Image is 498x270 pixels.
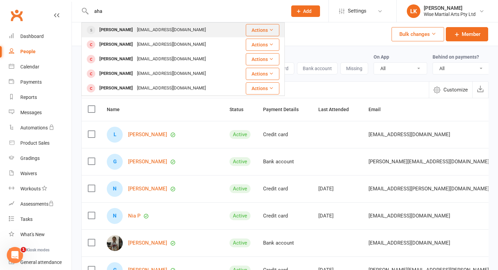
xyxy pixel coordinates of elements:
div: [PERSON_NAME] [97,54,135,64]
button: Actions [246,53,279,65]
div: [PERSON_NAME] [97,69,135,79]
div: [DATE] [318,186,356,192]
span: [EMAIL_ADDRESS][DOMAIN_NAME] [368,236,450,249]
span: 1 [21,247,26,252]
div: Tasks [20,216,33,222]
input: Search... [89,6,282,16]
div: [EMAIL_ADDRESS][DOMAIN_NAME] [135,83,208,93]
a: Tasks [9,212,72,227]
span: [EMAIL_ADDRESS][DOMAIN_NAME] [368,128,450,141]
div: Active [230,238,251,247]
button: Customize [429,82,472,98]
a: What's New [9,227,72,242]
span: Add [303,8,312,14]
div: Bank account [263,240,306,246]
div: [EMAIL_ADDRESS][DOMAIN_NAME] [135,40,208,49]
div: [DATE] [318,213,356,219]
div: Wise Martial Arts Pty Ltd [424,11,476,17]
div: [PERSON_NAME] [97,40,135,49]
span: Settings [348,3,366,19]
a: [PERSON_NAME] [128,186,167,192]
div: Bank account [263,159,306,165]
div: Gradings [20,155,40,161]
label: On App [374,54,389,60]
span: [PERSON_NAME][EMAIL_ADDRESS][DOMAIN_NAME] [368,155,489,168]
a: Messages [9,105,72,120]
span: Member [462,30,480,38]
div: Graciano [107,154,123,170]
div: Dashboard [20,34,44,39]
span: Email [368,107,388,112]
a: Automations [9,120,72,136]
a: Reports [9,90,72,105]
div: [EMAIL_ADDRESS][DOMAIN_NAME] [135,25,208,35]
div: Automations [20,125,48,130]
button: Bulk changes [392,27,444,41]
div: Calendar [20,64,39,69]
div: Product Sales [20,140,49,146]
button: Payment Details [263,105,306,113]
div: Active [230,211,251,220]
a: Waivers [9,166,72,181]
a: Nia P [128,213,140,219]
a: Product Sales [9,136,72,151]
div: Payments [20,79,42,85]
div: [PERSON_NAME] [97,25,135,35]
div: Active [230,184,251,193]
div: Reports [20,95,37,100]
a: People [9,44,72,59]
button: Missing [340,62,368,75]
div: [PERSON_NAME] [424,5,476,11]
div: Active [230,157,251,166]
div: Leo [107,127,123,143]
div: Credit card [263,213,306,219]
div: LK [407,4,420,18]
div: Waivers [20,171,37,176]
div: Nora [107,181,123,197]
button: Add [291,5,320,17]
div: Active [230,130,251,139]
div: What's New [20,232,45,237]
button: Actions [246,68,279,80]
button: Name [107,105,127,113]
button: Email [368,105,388,113]
img: Sophia [107,235,123,251]
span: [EMAIL_ADDRESS][DOMAIN_NAME] [368,209,450,222]
a: Assessments [9,196,72,212]
div: [EMAIL_ADDRESS][DOMAIN_NAME] [135,54,208,64]
a: Member [446,27,488,41]
a: Gradings [9,151,72,166]
a: General attendance kiosk mode [9,255,72,270]
button: Last Attended [318,105,356,113]
span: Customize [443,86,468,94]
span: Name [107,107,127,112]
a: Dashboard [9,29,72,44]
div: Nia [107,208,123,224]
div: General attendance [20,259,62,265]
button: Actions [246,82,279,95]
span: [EMAIL_ADDRESS][PERSON_NAME][DOMAIN_NAME] [368,182,489,195]
span: Payment Details [263,107,306,112]
div: Credit card [263,132,306,138]
div: [EMAIL_ADDRESS][DOMAIN_NAME] [135,69,208,79]
div: Messages [20,110,42,115]
div: [PERSON_NAME] [97,83,135,93]
div: Credit card [263,186,306,192]
div: Assessments [20,201,54,207]
a: Calendar [9,59,72,75]
a: Clubworx [8,7,25,24]
iframe: Intercom live chat [7,247,23,263]
a: [PERSON_NAME] [128,159,167,165]
span: Last Attended [318,107,356,112]
button: Actions [246,24,279,36]
label: Behind on payments? [433,54,479,60]
span: Status [230,107,251,112]
a: [PERSON_NAME] [128,132,167,138]
a: Payments [9,75,72,90]
div: People [20,49,36,54]
a: Workouts [9,181,72,196]
div: Workouts [20,186,41,191]
button: Bank account [297,62,338,75]
button: Actions [246,39,279,51]
button: Status [230,105,251,113]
